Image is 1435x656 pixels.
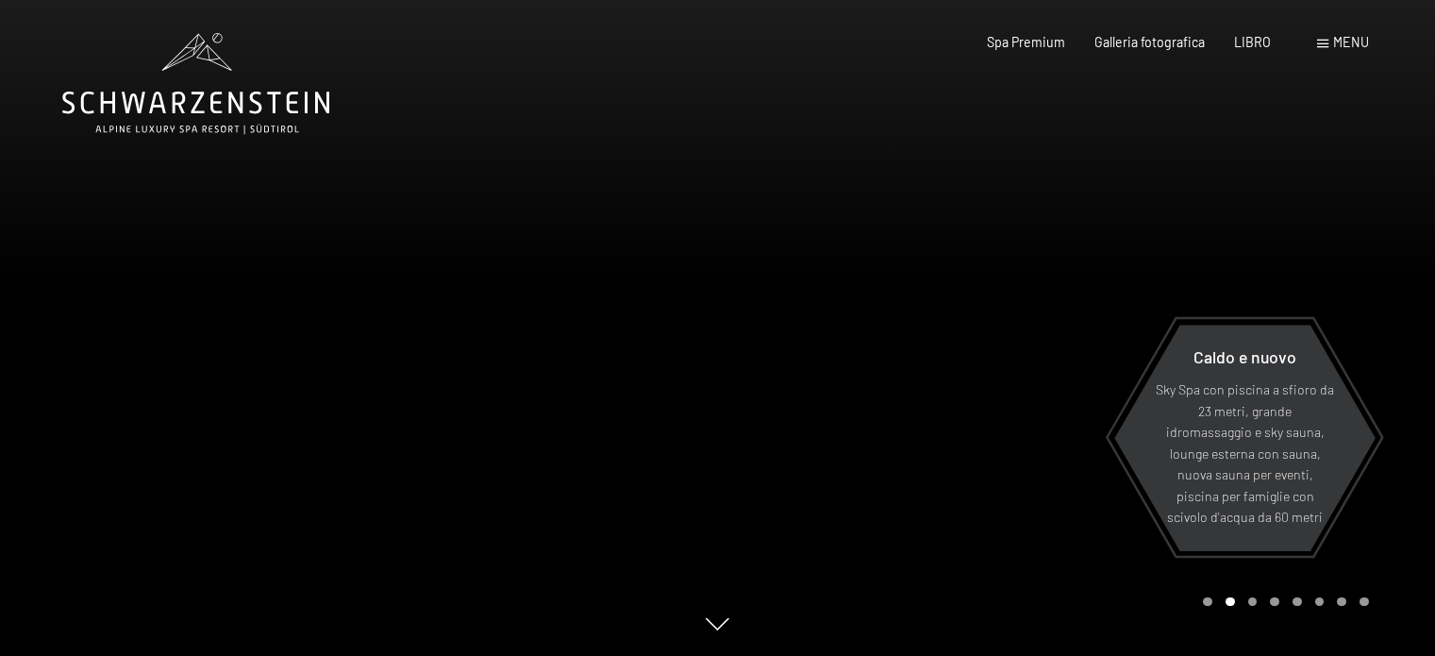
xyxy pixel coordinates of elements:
a: Spa Premium [987,34,1065,50]
font: Caldo e nuovo [1193,346,1296,367]
div: Paginazione carosello [1196,597,1368,607]
a: Caldo e nuovo Sky Spa con piscina a sfioro da 23 metri, grande idromassaggio e sky sauna, lounge ... [1113,324,1377,552]
div: Carosello Pagina 7 [1337,597,1346,607]
div: Carousel Page 2 (Current Slide) [1226,597,1235,607]
font: Sky Spa con piscina a sfioro da 23 metri, grande idromassaggio e sky sauna, lounge esterna con sa... [1156,381,1334,525]
div: Pagina 4 del carosello [1270,597,1279,607]
a: LIBRO [1234,34,1271,50]
div: Carousel Page 1 [1203,597,1212,607]
div: Pagina 6 della giostra [1315,597,1325,607]
div: Pagina 3 della giostra [1248,597,1258,607]
div: Pagina 8 della giostra [1360,597,1369,607]
a: Galleria fotografica [1094,34,1205,50]
font: menu [1333,34,1369,50]
div: Pagina 5 della giostra [1293,597,1302,607]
